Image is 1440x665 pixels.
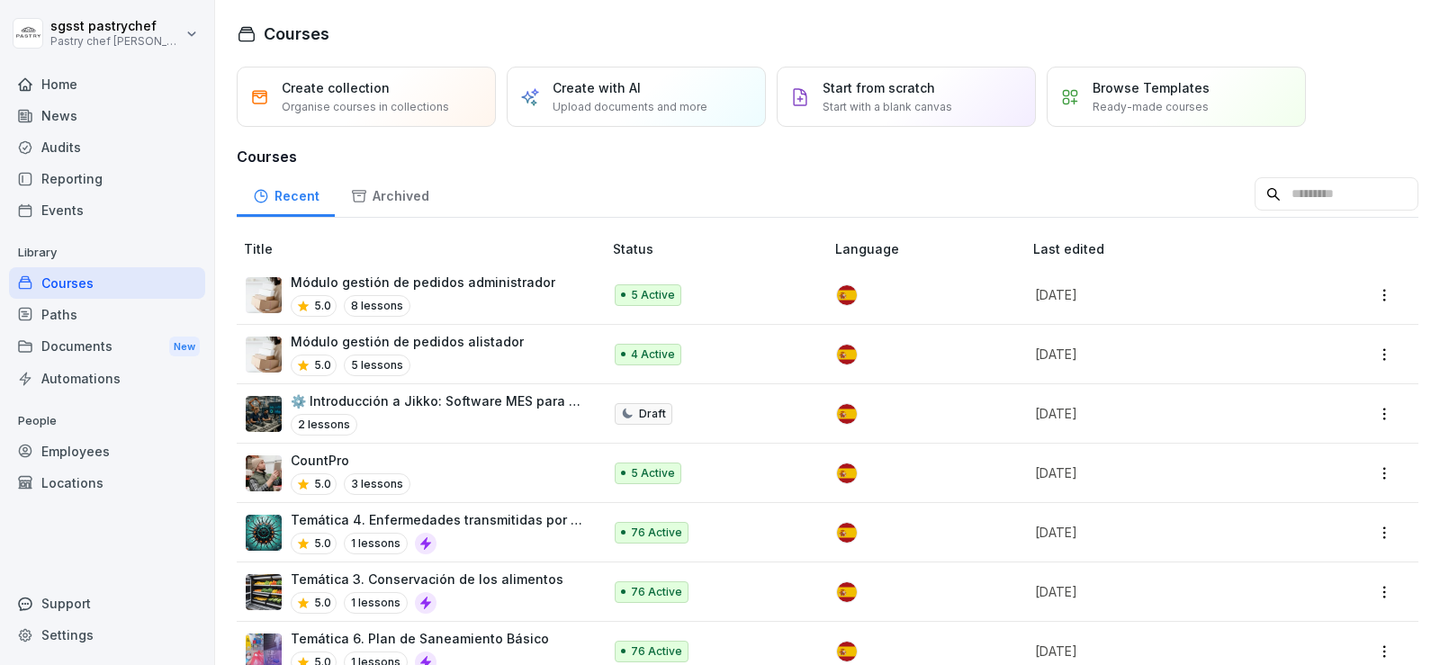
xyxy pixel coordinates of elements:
p: 4 Active [631,346,675,363]
p: 1 lessons [344,592,408,614]
a: Locations [9,467,205,499]
p: 1 lessons [344,533,408,554]
p: 5.0 [314,535,331,552]
p: 5 Active [631,465,675,481]
div: Support [9,588,205,619]
h1: Courses [264,22,329,46]
p: [DATE] [1035,404,1299,423]
p: 5.0 [314,476,331,492]
p: 76 Active [631,584,682,600]
p: 5 lessons [344,355,410,376]
a: Events [9,194,205,226]
p: [DATE] [1035,285,1299,304]
p: Status [613,239,828,258]
div: New [169,337,200,357]
img: es.svg [837,642,857,661]
p: Temática 3. Conservación de los alimentos [291,570,563,589]
p: 3 lessons [344,473,410,495]
p: [DATE] [1035,582,1299,601]
img: es.svg [837,523,857,543]
p: Start with a blank canvas [823,99,952,115]
div: Documents [9,330,205,364]
p: People [9,407,205,436]
p: Temática 6. Plan de Saneamiento Básico [291,629,549,648]
p: CountPro [291,451,410,470]
p: Create collection [282,78,390,97]
p: sgsst pastrychef [50,19,182,34]
p: Browse Templates [1093,78,1210,97]
a: Audits [9,131,205,163]
p: [DATE] [1035,642,1299,661]
a: Automations [9,363,205,394]
a: Courses [9,267,205,299]
img: es.svg [837,582,857,602]
p: Temática 4. Enfermedades transmitidas por alimentos ETA'S [291,510,584,529]
a: Employees [9,436,205,467]
a: Paths [9,299,205,330]
p: Upload documents and more [553,99,707,115]
p: 5 Active [631,287,675,303]
a: Recent [237,171,335,217]
img: ob1temx17qa248jtpkauy3pv.png [246,574,282,610]
p: 5.0 [314,357,331,373]
p: 2 lessons [291,414,357,436]
p: 5.0 [314,595,331,611]
img: iaen9j96uzhvjmkazu9yscya.png [246,337,282,373]
a: Home [9,68,205,100]
p: Módulo gestión de pedidos alistador [291,332,524,351]
a: Archived [335,171,445,217]
p: [DATE] [1035,345,1299,364]
h3: Courses [237,146,1418,167]
p: Ready-made courses [1093,99,1209,115]
p: Módulo gestión de pedidos administrador [291,273,555,292]
p: 76 Active [631,643,682,660]
p: 5.0 [314,298,331,314]
p: Start from scratch [823,78,935,97]
p: 76 Active [631,525,682,541]
p: Library [9,238,205,267]
p: Create with AI [553,78,641,97]
p: ⚙️ Introducción a Jikko: Software MES para Producción [291,391,584,410]
p: Draft [639,406,666,422]
img: txp9jo0aqkvplb2936hgnpad.png [246,396,282,432]
p: 8 lessons [344,295,410,317]
img: es.svg [837,404,857,424]
img: iaen9j96uzhvjmkazu9yscya.png [246,277,282,313]
p: Pastry chef [PERSON_NAME] y Cocina gourmet [50,35,182,48]
p: Language [835,239,1026,258]
a: News [9,100,205,131]
img: es.svg [837,463,857,483]
p: Organise courses in collections [282,99,449,115]
p: Title [244,239,606,258]
img: frq77ysdix3y9as6qvhv4ihg.png [246,515,282,551]
img: nanuqyb3jmpxevmk16xmqivn.png [246,455,282,491]
img: es.svg [837,345,857,364]
a: DocumentsNew [9,330,205,364]
a: Reporting [9,163,205,194]
img: es.svg [837,285,857,305]
p: [DATE] [1035,523,1299,542]
p: [DATE] [1035,463,1299,482]
p: Last edited [1033,239,1320,258]
a: Settings [9,619,205,651]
